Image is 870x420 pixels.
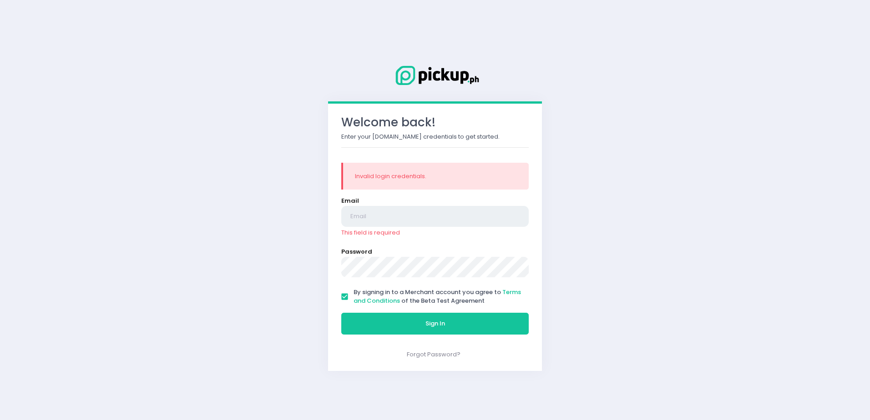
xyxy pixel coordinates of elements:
[341,247,372,256] label: Password
[341,133,529,142] p: Enter your [DOMAIN_NAME] credentials to get started.
[354,288,521,305] a: Terms and Conditions
[354,288,521,305] span: By signing in to a Merchant account you agree to of the Beta Test Agreement
[341,228,529,237] div: This field is required
[341,197,359,206] label: Email
[341,313,529,335] button: Sign In
[341,206,529,227] input: Email
[355,171,517,180] div: Invalid login credentials.
[407,350,460,359] a: Forgot Password?
[341,115,529,130] h3: Welcome back!
[389,64,481,87] img: Logo
[425,319,445,328] span: Sign In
